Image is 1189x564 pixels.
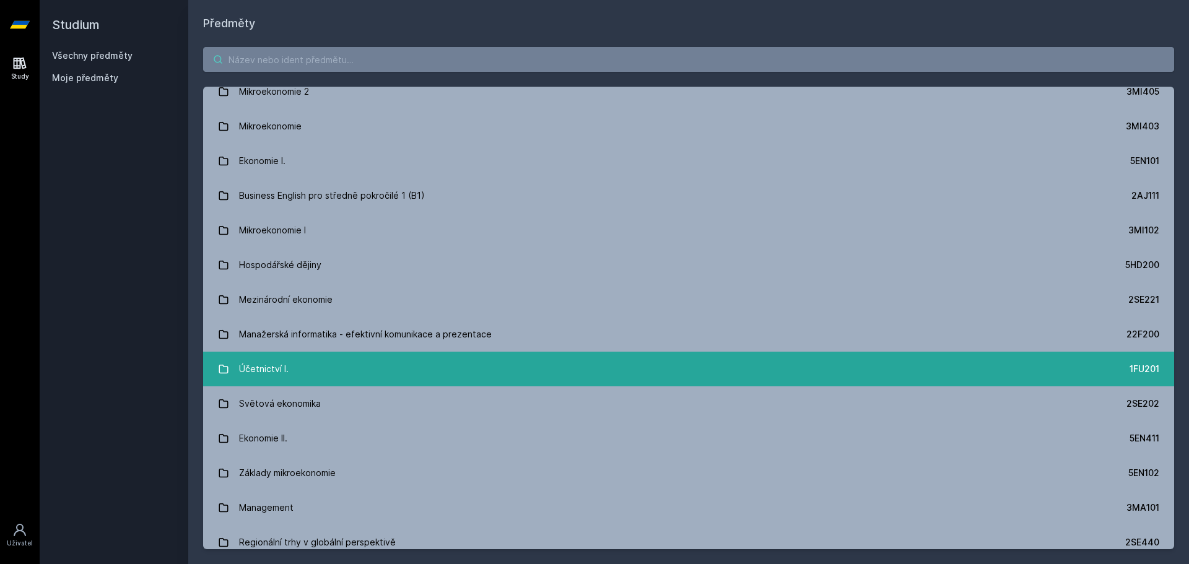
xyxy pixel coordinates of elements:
[1126,120,1159,132] div: 3MI403
[239,79,309,104] div: Mikroekonomie 2
[203,282,1174,317] a: Mezinárodní ekonomie 2SE221
[1128,224,1159,236] div: 3MI102
[203,490,1174,525] a: Management 3MA101
[1126,85,1159,98] div: 3MI405
[239,287,333,312] div: Mezinárodní ekonomie
[203,74,1174,109] a: Mikroekonomie 2 3MI405
[1126,328,1159,341] div: 22F200
[239,322,492,347] div: Manažerská informatika - efektivní komunikace a prezentace
[239,149,285,173] div: Ekonomie I.
[11,72,29,81] div: Study
[203,317,1174,352] a: Manažerská informatika - efektivní komunikace a prezentace 22F200
[1126,501,1159,514] div: 3MA101
[1130,155,1159,167] div: 5EN101
[239,391,321,416] div: Světová ekonomika
[239,183,425,208] div: Business English pro středně pokročilé 1 (B1)
[203,352,1174,386] a: Účetnictví I. 1FU201
[239,495,294,520] div: Management
[239,114,302,139] div: Mikroekonomie
[1128,293,1159,306] div: 2SE221
[239,426,287,451] div: Ekonomie II.
[239,357,289,381] div: Účetnictví I.
[203,144,1174,178] a: Ekonomie I. 5EN101
[239,253,321,277] div: Hospodářské dějiny
[239,218,306,243] div: Mikroekonomie I
[2,50,37,87] a: Study
[1125,259,1159,271] div: 5HD200
[52,72,118,84] span: Moje předměty
[203,248,1174,282] a: Hospodářské dějiny 5HD200
[1128,467,1159,479] div: 5EN102
[239,530,396,555] div: Regionální trhy v globální perspektivě
[203,525,1174,560] a: Regionální trhy v globální perspektivě 2SE440
[7,539,33,548] div: Uživatel
[1131,189,1159,202] div: 2AJ111
[239,461,336,485] div: Základy mikroekonomie
[1130,432,1159,445] div: 5EN411
[203,386,1174,421] a: Světová ekonomika 2SE202
[203,213,1174,248] a: Mikroekonomie I 3MI102
[203,178,1174,213] a: Business English pro středně pokročilé 1 (B1) 2AJ111
[2,516,37,554] a: Uživatel
[203,15,1174,32] h1: Předměty
[203,47,1174,72] input: Název nebo ident předmětu…
[203,421,1174,456] a: Ekonomie II. 5EN411
[203,456,1174,490] a: Základy mikroekonomie 5EN102
[1126,397,1159,410] div: 2SE202
[203,109,1174,144] a: Mikroekonomie 3MI403
[52,50,133,61] a: Všechny předměty
[1125,536,1159,549] div: 2SE440
[1130,363,1159,375] div: 1FU201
